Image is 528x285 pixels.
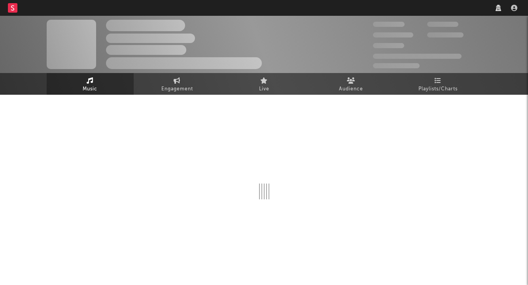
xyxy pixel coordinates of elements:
span: Live [259,84,269,94]
span: 50,000,000 Monthly Listeners [373,54,462,59]
a: Live [221,73,308,95]
span: Engagement [161,84,193,94]
span: Audience [339,84,363,94]
span: Jump Score: 85.0 [373,63,420,68]
span: 100,000 [427,22,458,27]
span: Music [83,84,97,94]
span: 50,000,000 [373,32,413,37]
span: 100,000 [373,43,404,48]
span: Playlists/Charts [418,84,458,94]
span: 300,000 [373,22,405,27]
a: Music [47,73,134,95]
a: Playlists/Charts [395,73,482,95]
a: Audience [308,73,395,95]
a: Engagement [134,73,221,95]
span: 1,000,000 [427,32,464,37]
